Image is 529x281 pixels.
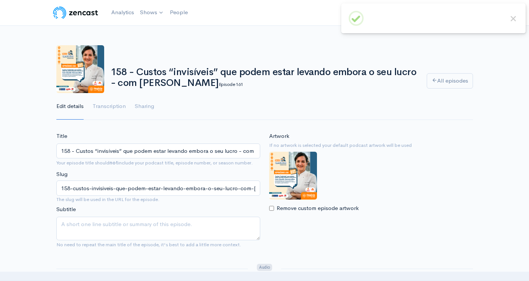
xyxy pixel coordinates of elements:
[56,241,241,248] small: No need to repeat the main title of the episode, it's best to add a little more context.
[508,14,518,24] button: Close this dialog
[109,160,118,166] strong: not
[135,93,154,120] a: Sharing
[93,93,126,120] a: Transcription
[257,264,272,271] span: Audio
[108,4,137,21] a: Analytics
[52,5,99,20] img: ZenCast Logo
[56,132,67,140] label: Title
[56,93,84,120] a: Edit details
[137,4,167,21] a: Shows
[269,142,473,149] small: If no artwork is selected your default podcast artwork will be used
[56,143,260,159] input: What is the episode's title?
[56,196,260,203] small: The slug will be used in the URL for the episode.
[56,180,260,196] input: title-of-episode
[504,256,522,274] iframe: gist-messenger-bubble-iframe
[111,67,418,88] h1: 158 - Custos “invisíveis” que podem estar levando embora o seu lucro - com [PERSON_NAME]
[427,73,473,89] a: All episodes
[56,205,76,214] label: Subtitle
[56,160,253,166] small: Your episode title should include your podcast title, episode number, or season number.
[167,4,191,21] a: People
[219,81,243,87] small: Episode 161
[56,170,68,179] label: Slug
[277,204,359,213] label: Remove custom episode artwork
[269,132,289,140] label: Artwork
